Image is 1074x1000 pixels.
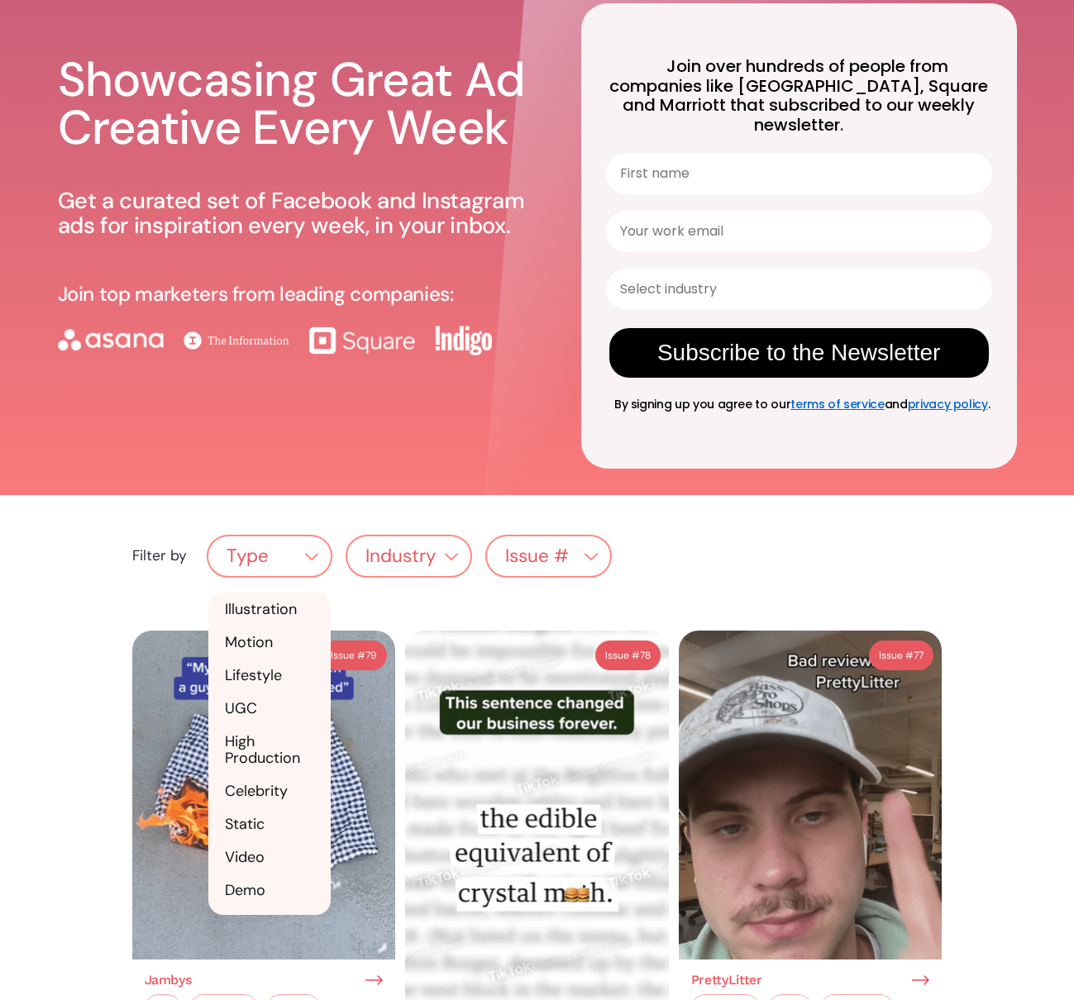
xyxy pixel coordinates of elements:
a: Static [208,807,332,840]
span: Join over hundreds of people from companies like [GEOGRAPHIC_DATA], Square and Marriott that subs... [609,55,988,136]
div: Issue # [879,645,914,665]
div: 78 [640,645,651,665]
h3: Jambys [145,973,192,988]
a: Issue #77 [869,640,933,670]
a: privacy policy [908,396,988,412]
a: Issue #78 [595,640,661,670]
a: PrettyLitter [691,973,930,988]
img: animated.gif [132,631,396,960]
div: 77 [914,645,924,665]
a: Motion [208,626,332,659]
input: Your work email [606,211,992,252]
h3: PrettyLitter [691,973,762,988]
nav: Type [208,584,332,915]
span: By signing up you agree to our and . [608,396,990,412]
a: Celebrity [208,774,332,807]
div: Issue # [605,645,640,665]
a: Jambys [145,973,384,988]
a: Issue #79 [321,640,387,670]
p: Get a curated set of Facebook and Instagram ads for inspiration every week, in your inbox. [58,188,542,238]
div: Issue # [487,540,610,573]
div: Industry [365,546,436,567]
a: Demo [208,874,332,907]
a: terms of service [790,396,884,412]
div: Filter by [132,548,187,564]
p: Join top marketers from leading companies: [58,283,454,305]
div: Industry [347,540,470,573]
div: Type [227,546,269,567]
input: First name [606,153,992,194]
div: 79 [365,645,377,665]
input: Select industry [620,269,968,309]
div: Type [208,540,332,573]
a: Lifestyle [208,659,332,692]
a: Illustration [208,593,332,626]
a: High Production [208,725,332,774]
a: UGC [208,692,332,725]
a: Animation [208,907,332,940]
div: Issue # [331,645,365,665]
h1: Showcasing Great Ad Creative Every Week [58,56,542,151]
div: Issue # [505,546,569,567]
img: animated.gif [679,631,943,960]
button: Subscribe to the Newsletter [609,328,989,378]
button: Show Options [968,269,985,309]
a: Video [208,840,332,874]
